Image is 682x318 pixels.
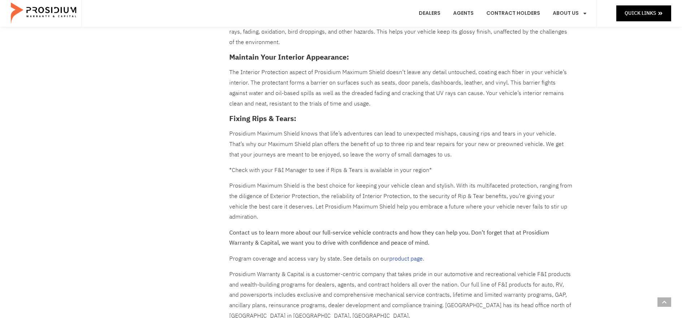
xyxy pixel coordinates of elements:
[229,129,572,160] p: Prosidium Maximum Shield knows that life’s adventures can lead to unexpected mishaps, causing rip...
[229,228,549,248] strong: Contact us to learn more about our full-service vehicle contracts and how they can help you. Don’...
[229,254,572,264] p: Program coverage and access vary by state. See details on our
[229,67,572,109] p: The Interior Protection aspect of Prosidium Maximum Shield doesn’t leave any detail untouched, co...
[625,9,656,18] span: Quick Links
[229,6,572,48] p: With Prosidium Maximum Shield Exterior Protection, you get a high-performance exterior coating th...
[229,165,572,176] p: *Check with your F&I Manager to see if Rips & Tears is available in your region*
[229,113,296,124] strong: Fixing Rips & Tears:
[229,52,349,63] strong: Maintain Your Interior Appearance:
[616,5,671,21] a: Quick Links
[229,181,572,222] p: Prosidium Maximum Shield is the best choice for keeping your vehicle clean and stylish. With its ...
[389,254,424,263] a: product page.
